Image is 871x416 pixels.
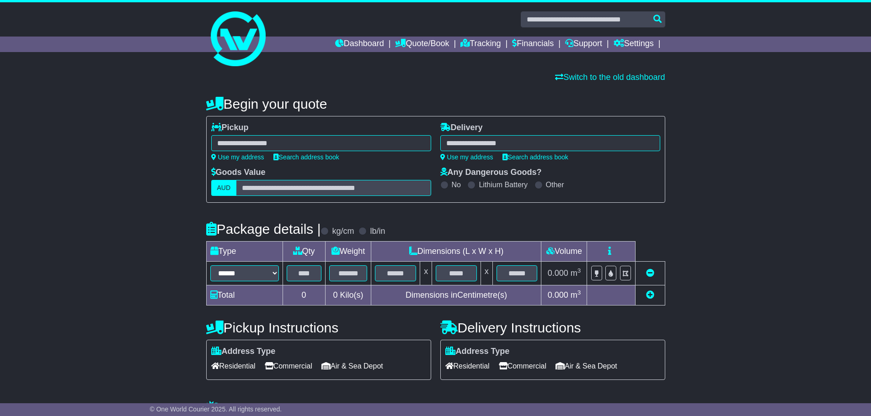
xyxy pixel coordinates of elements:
td: Weight [325,242,371,262]
span: m [571,269,581,278]
label: lb/in [370,226,385,237]
label: Delivery [440,123,483,133]
label: Pickup [211,123,249,133]
td: x [420,262,432,285]
h4: Warranty & Insurance [206,400,665,416]
h4: Package details | [206,221,321,237]
span: 0.000 [548,269,568,278]
sup: 3 [577,289,581,296]
label: Any Dangerous Goods? [440,168,542,178]
label: Lithium Battery [479,180,528,189]
a: Search address book [273,153,339,161]
span: 0 [333,290,337,300]
td: Dimensions (L x W x H) [371,242,541,262]
span: © One World Courier 2025. All rights reserved. [150,405,282,413]
a: Search address book [502,153,568,161]
a: Switch to the old dashboard [555,73,665,82]
a: Dashboard [335,37,384,52]
label: AUD [211,180,237,196]
a: Settings [614,37,654,52]
span: 0.000 [548,290,568,300]
td: Dimensions in Centimetre(s) [371,285,541,305]
td: Qty [283,242,325,262]
label: Address Type [211,347,276,357]
span: Residential [211,359,256,373]
a: Use my address [440,153,493,161]
label: kg/cm [332,226,354,237]
span: Residential [445,359,490,373]
a: Tracking [460,37,501,52]
h4: Delivery Instructions [440,320,665,335]
span: Air & Sea Depot [321,359,383,373]
label: Address Type [445,347,510,357]
sup: 3 [577,267,581,274]
label: Goods Value [211,168,266,178]
a: Financials [512,37,554,52]
h4: Begin your quote [206,96,665,111]
label: No [452,180,461,189]
td: Type [206,242,283,262]
td: x [481,262,492,285]
a: Add new item [646,290,654,300]
td: Volume [541,242,587,262]
span: m [571,290,581,300]
label: Other [546,180,564,189]
a: Remove this item [646,269,654,278]
td: 0 [283,285,325,305]
h4: Pickup Instructions [206,320,431,335]
td: Kilo(s) [325,285,371,305]
a: Quote/Book [395,37,449,52]
span: Commercial [265,359,312,373]
span: Commercial [499,359,546,373]
a: Use my address [211,153,264,161]
td: Total [206,285,283,305]
span: Air & Sea Depot [556,359,617,373]
a: Support [565,37,602,52]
